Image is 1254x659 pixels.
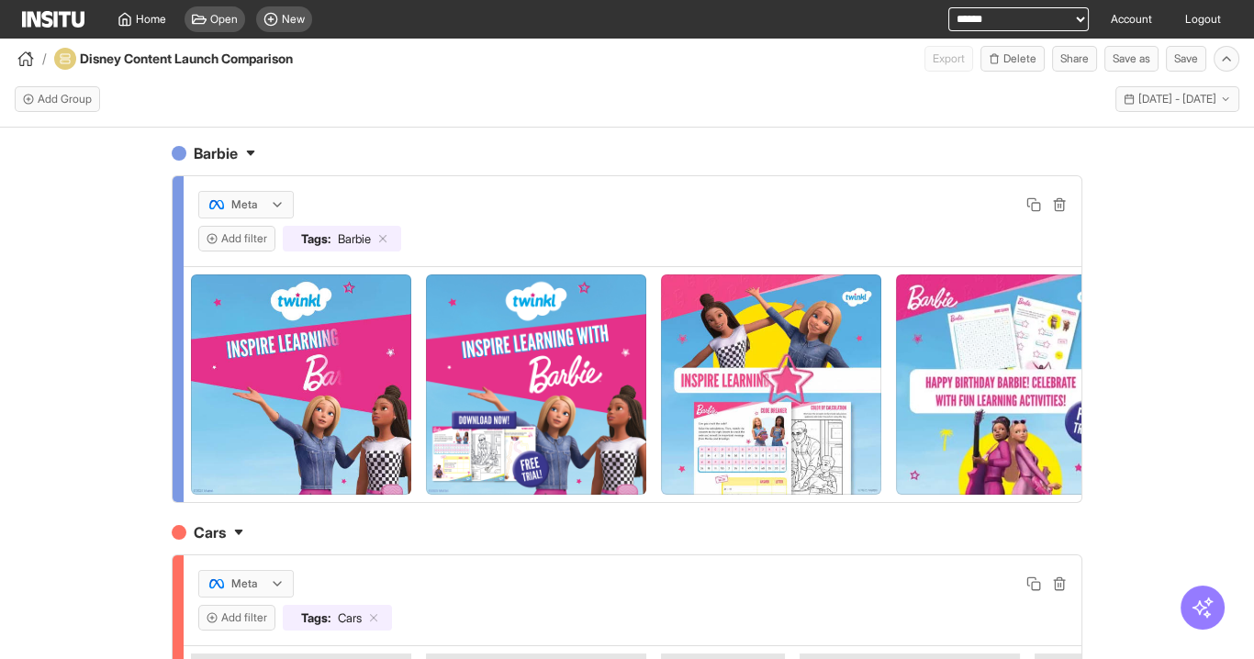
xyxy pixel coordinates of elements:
button: Export [924,46,973,72]
h4: Cars [172,521,1082,543]
span: [DATE] - [DATE] [1138,92,1216,106]
span: Open [210,12,238,27]
button: Share [1052,46,1097,72]
div: Tags:Cars [283,605,392,631]
button: / [15,48,47,70]
span: Home [136,12,166,27]
span: / [42,50,47,68]
span: Can currently only export from Insights reports. [924,46,973,72]
h4: Disney Content Launch Comparison [80,50,342,68]
div: Tags:Barbie [283,226,401,251]
button: Add filter [198,226,275,251]
button: Add filter [198,605,275,631]
img: nlo8fojd4axsxh0imzsd [426,274,646,495]
img: Logo [22,11,84,28]
button: Delete [980,46,1045,72]
span: Cars [338,610,362,625]
span: Tags : [301,610,330,625]
span: Tags : [301,231,330,246]
button: Save as [1104,46,1159,72]
button: Save [1166,46,1206,72]
div: Disney Content Launch Comparison [54,48,342,70]
span: Barbie [338,231,371,246]
button: [DATE] - [DATE] [1115,86,1239,112]
span: New [282,12,305,27]
h4: Barbie [172,142,1082,164]
button: Add Group [15,86,100,112]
